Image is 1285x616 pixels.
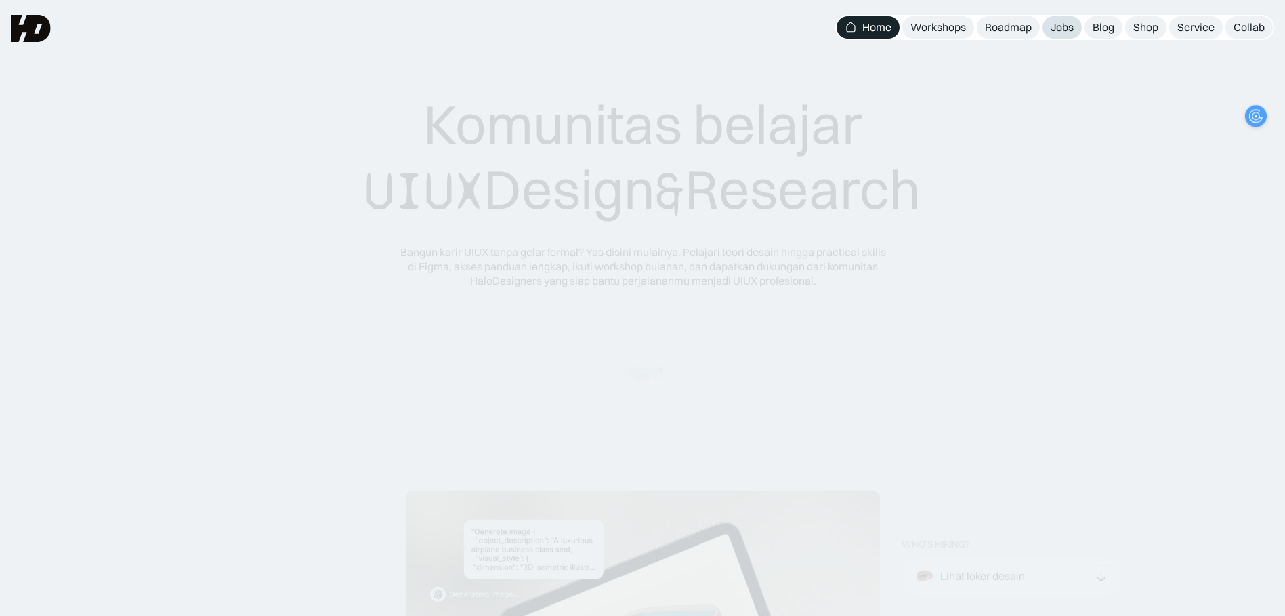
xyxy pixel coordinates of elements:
[862,20,891,35] div: Home
[837,16,900,39] a: Home
[1042,16,1082,39] a: Jobs
[902,16,974,39] a: Workshops
[1169,16,1223,39] a: Service
[364,91,921,224] div: Komunitas belajar Design Research
[1084,16,1122,39] a: Blog
[1051,20,1074,35] div: Jobs
[940,569,1025,583] div: Lihat loker desain
[910,20,966,35] div: Workshops
[1133,20,1158,35] div: Shop
[399,245,887,287] div: Bangun karir UIUX tanpa gelar formal? Yas disini mulainya. Pelajari teori desain hingga practical...
[1093,20,1114,35] div: Blog
[643,387,667,401] span: 50k+
[570,387,715,401] div: Dipercaya oleh designers
[655,159,685,224] span: &
[1125,16,1166,39] a: Shop
[985,20,1032,35] div: Roadmap
[977,16,1040,39] a: Roadmap
[1234,20,1265,35] div: Collab
[1225,16,1273,39] a: Collab
[902,539,970,550] div: WHO’S HIRING?
[1177,20,1215,35] div: Service
[364,159,484,224] span: UIUX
